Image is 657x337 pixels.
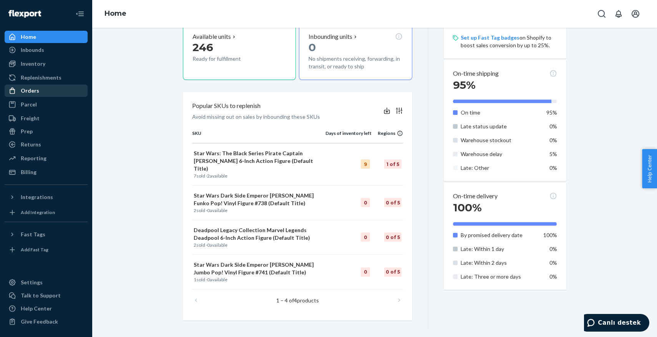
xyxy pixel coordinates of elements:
[642,149,657,188] button: Help Center
[21,279,43,286] div: Settings
[461,231,536,239] p: By promised delivery date
[549,137,557,143] span: 0%
[21,231,45,238] div: Fast Tags
[105,9,126,18] a: Home
[549,246,557,252] span: 0%
[5,228,88,241] button: Fast Tags
[5,44,88,56] a: Inbounds
[21,292,61,299] div: Talk to Support
[192,130,325,143] th: SKU
[5,206,88,219] a: Add Integration
[207,208,210,213] span: 0
[594,6,609,22] button: Open Search Box
[21,115,40,122] div: Freight
[453,78,476,91] span: 95%
[192,41,213,54] span: 246
[194,208,196,213] span: 2
[549,151,557,157] span: 5%
[194,261,324,276] p: Star Wars Dark Side Emperor [PERSON_NAME] Jumbo Pop! Vinyl Figure #741 (Default Title)
[21,33,36,41] div: Home
[21,141,41,148] div: Returns
[194,242,324,248] p: sold · available
[207,173,210,179] span: 2
[194,207,324,214] p: sold · available
[5,125,88,138] a: Prep
[5,191,88,203] button: Integrations
[194,192,324,207] p: Star Wars Dark Side Emperor [PERSON_NAME] Funko Pop! Vinyl Figure #738 (Default Title)
[194,242,196,248] span: 2
[384,159,401,169] div: 1 of 5
[8,10,41,18] img: Flexport logo
[5,152,88,164] a: Reporting
[461,150,536,158] p: Warehouse delay
[461,259,536,267] p: Late: Within 2 days
[372,130,403,136] div: Regions
[21,87,39,95] div: Orders
[361,232,370,242] div: 0
[72,6,88,22] button: Close Navigation
[194,173,324,179] p: sold · available
[21,305,52,312] div: Help Center
[5,31,88,43] a: Home
[183,22,296,80] button: Available units246Ready for fulfillment
[546,109,557,116] span: 95%
[294,297,297,304] span: 4
[207,277,210,282] span: 0
[384,232,401,242] div: 0 of 5
[5,276,88,289] a: Settings
[276,297,319,304] p: 1 – 4 of products
[461,34,519,41] a: Set up Fast Tag badges
[5,302,88,315] a: Help Center
[5,315,88,328] button: Give Feedback
[5,98,88,111] a: Parcel
[21,101,37,108] div: Parcel
[192,113,320,121] p: Avoid missing out on sales by inbounding these SKUs
[549,164,557,171] span: 0%
[384,198,401,207] div: 0 of 5
[325,130,372,143] th: Days of inventory left
[5,289,88,302] button: Talk to Support
[309,32,352,41] p: Inbounding units
[192,32,231,41] p: Available units
[461,164,536,172] p: Late: Other
[628,6,643,22] button: Open account menu
[5,244,88,256] a: Add Fast Tag
[461,273,536,281] p: Late: Three or more days
[194,226,324,242] p: Deadpool Legacy Collection Marvel Legends Deadpool 6-Inch Action Figure (Default Title)
[98,3,133,25] ol: breadcrumbs
[309,55,402,70] p: No shipments receiving, forwarding, in transit, or ready to ship
[453,192,498,201] p: On-time delivery
[543,232,557,238] span: 100%
[194,276,324,283] p: sold · available
[549,273,557,280] span: 0%
[549,123,557,129] span: 0%
[194,149,324,173] p: Star Wars: The Black Series Pirate Captain [PERSON_NAME] 6-Inch Action Figure (Default Title)
[21,209,55,216] div: Add Integration
[584,314,649,333] iframe: Temsilcilerimizden biriyle sohbet edebileceğiniz bir pencere öğesi açar
[21,60,45,68] div: Inventory
[5,166,88,178] a: Billing
[453,69,499,78] p: On-time shipping
[5,58,88,70] a: Inventory
[461,123,536,130] p: Late status update
[384,267,401,277] div: 0 of 5
[21,154,46,162] div: Reporting
[5,138,88,151] a: Returns
[5,71,88,84] a: Replenishments
[461,109,536,116] p: On time
[194,173,196,179] span: 7
[207,242,210,248] span: 0
[461,34,557,49] p: on Shopify to boost sales conversion by up to 25%.
[611,6,626,22] button: Open notifications
[21,74,61,81] div: Replenishments
[453,201,482,214] span: 100%
[21,246,48,253] div: Add Fast Tag
[192,101,260,110] p: Popular SKUs to replenish
[549,259,557,266] span: 0%
[21,318,58,325] div: Give Feedback
[5,112,88,125] a: Freight
[5,85,88,97] a: Orders
[21,46,44,54] div: Inbounds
